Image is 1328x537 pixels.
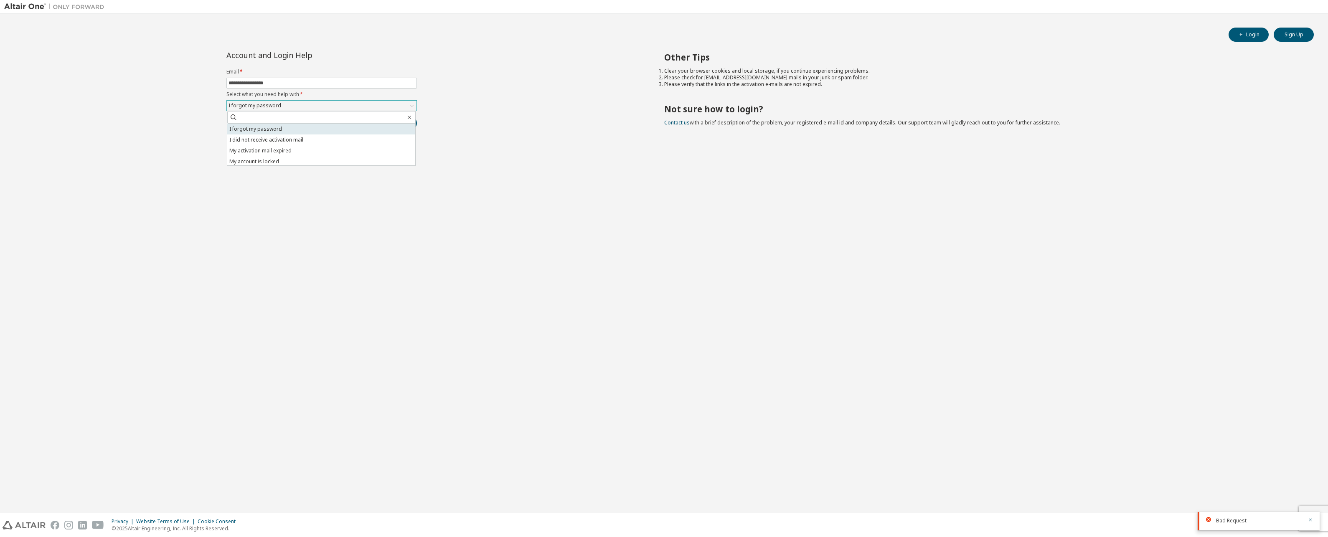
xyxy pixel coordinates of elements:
li: Please check for [EMAIL_ADDRESS][DOMAIN_NAME] mails in your junk or spam folder. [664,74,1299,81]
div: Privacy [112,518,136,525]
img: altair_logo.svg [3,521,46,529]
h2: Other Tips [664,52,1299,63]
div: Cookie Consent [198,518,241,525]
div: Website Terms of Use [136,518,198,525]
img: youtube.svg [92,521,104,529]
img: facebook.svg [51,521,59,529]
li: Please verify that the links in the activation e-mails are not expired. [664,81,1299,88]
button: Sign Up [1274,28,1314,42]
h2: Not sure how to login? [664,104,1299,114]
div: I forgot my password [227,101,282,110]
img: Altair One [4,3,109,11]
div: Account and Login Help [226,52,379,58]
button: Login [1229,28,1269,42]
li: Clear your browser cookies and local storage, if you continue experiencing problems. [664,68,1299,74]
img: instagram.svg [64,521,73,529]
div: I forgot my password [227,101,416,111]
p: © 2025 Altair Engineering, Inc. All Rights Reserved. [112,525,241,532]
li: I forgot my password [227,124,415,134]
label: Email [226,68,417,75]
span: with a brief description of the problem, your registered e-mail id and company details. Our suppo... [664,119,1060,126]
img: linkedin.svg [78,521,87,529]
span: Bad Request [1216,517,1247,524]
label: Select what you need help with [226,91,417,98]
a: Contact us [664,119,690,126]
